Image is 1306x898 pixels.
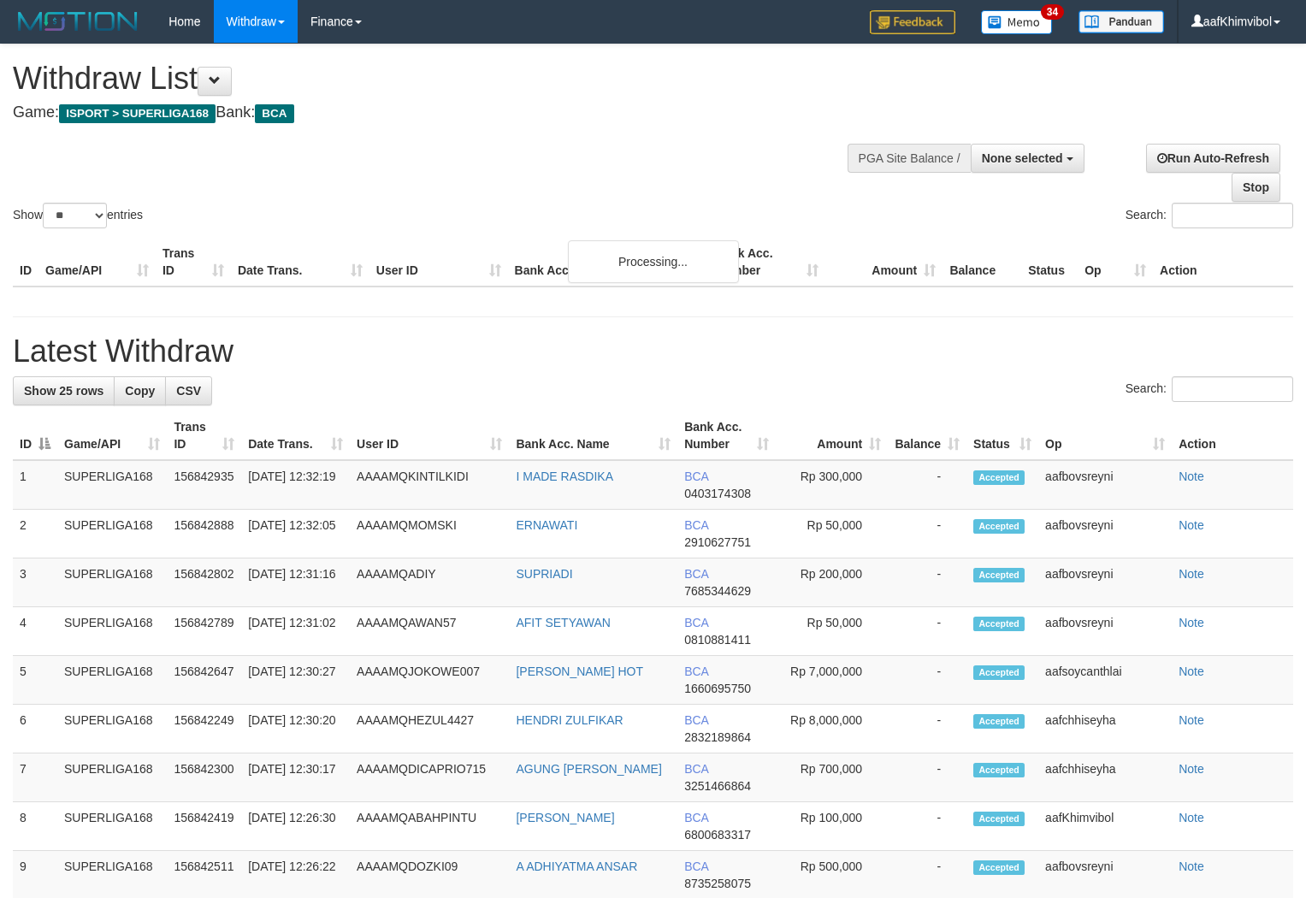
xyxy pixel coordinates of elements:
span: BCA [684,518,708,532]
span: Copy 7685344629 to clipboard [684,584,751,598]
span: Copy 6800683317 to clipboard [684,828,751,842]
th: Game/API: activate to sort column ascending [57,411,167,460]
td: AAAAMQKINTILKIDI [350,460,509,510]
td: Rp 100,000 [776,802,888,851]
a: Copy [114,376,166,405]
span: 34 [1041,4,1064,20]
td: aafchhiseyha [1038,705,1172,753]
th: User ID: activate to sort column ascending [350,411,509,460]
span: BCA [684,665,708,678]
td: - [888,460,966,510]
td: 156842647 [167,656,241,705]
td: 156842802 [167,558,241,607]
td: [DATE] 12:30:17 [241,753,350,802]
th: Balance: activate to sort column ascending [888,411,966,460]
td: [DATE] 12:32:05 [241,510,350,558]
span: BCA [684,762,708,776]
th: Amount: activate to sort column ascending [776,411,888,460]
td: 6 [13,705,57,753]
span: Accepted [973,617,1025,631]
select: Showentries [43,203,107,228]
td: [DATE] 12:26:30 [241,802,350,851]
a: Note [1179,762,1204,776]
td: 4 [13,607,57,656]
th: ID [13,238,38,287]
span: Accepted [973,860,1025,875]
th: Date Trans. [231,238,369,287]
span: BCA [684,860,708,873]
td: Rp 7,000,000 [776,656,888,705]
td: aafbovsreyni [1038,460,1172,510]
td: 1 [13,460,57,510]
span: Accepted [973,763,1025,777]
a: Note [1179,713,1204,727]
th: Bank Acc. Name: activate to sort column ascending [509,411,677,460]
img: Feedback.jpg [870,10,955,34]
td: SUPERLIGA168 [57,656,167,705]
td: aafbovsreyni [1038,510,1172,558]
a: Stop [1232,173,1280,202]
span: Show 25 rows [24,384,103,398]
button: None selected [971,144,1084,173]
a: ERNAWATI [516,518,577,532]
th: User ID [369,238,508,287]
img: Button%20Memo.svg [981,10,1053,34]
span: Copy 2910627751 to clipboard [684,535,751,549]
td: [DATE] 12:31:16 [241,558,350,607]
a: Note [1179,665,1204,678]
span: Accepted [973,470,1025,485]
th: Game/API [38,238,156,287]
td: SUPERLIGA168 [57,558,167,607]
div: PGA Site Balance / [848,144,971,173]
a: A ADHIYATMA ANSAR [516,860,637,873]
td: aafKhimvibol [1038,802,1172,851]
a: HENDRI ZULFIKAR [516,713,623,727]
a: Note [1179,860,1204,873]
td: [DATE] 12:30:27 [241,656,350,705]
th: Date Trans.: activate to sort column ascending [241,411,350,460]
a: Show 25 rows [13,376,115,405]
span: Accepted [973,568,1025,582]
h1: Withdraw List [13,62,854,96]
span: BCA [255,104,293,123]
td: 8 [13,802,57,851]
a: Run Auto-Refresh [1146,144,1280,173]
a: Note [1179,567,1204,581]
th: Balance [943,238,1021,287]
td: SUPERLIGA168 [57,510,167,558]
label: Show entries [13,203,143,228]
td: aafsoycanthlai [1038,656,1172,705]
td: aafchhiseyha [1038,753,1172,802]
th: Action [1153,238,1293,287]
td: Rp 300,000 [776,460,888,510]
a: Note [1179,470,1204,483]
td: 156842249 [167,705,241,753]
h1: Latest Withdraw [13,334,1293,369]
td: 156842419 [167,802,241,851]
span: Copy 0810881411 to clipboard [684,633,751,647]
td: 156842935 [167,460,241,510]
td: AAAAMQHEZUL4427 [350,705,509,753]
td: 7 [13,753,57,802]
span: Copy 8735258075 to clipboard [684,877,751,890]
th: Action [1172,411,1293,460]
span: None selected [982,151,1063,165]
td: Rp 50,000 [776,607,888,656]
td: 5 [13,656,57,705]
td: Rp 8,000,000 [776,705,888,753]
span: Copy 0403174308 to clipboard [684,487,751,500]
span: BCA [684,567,708,581]
th: Trans ID [156,238,231,287]
td: AAAAMQDICAPRIO715 [350,753,509,802]
a: CSV [165,376,212,405]
a: I MADE RASDIKA [516,470,613,483]
h4: Game: Bank: [13,104,854,121]
td: - [888,656,966,705]
td: - [888,705,966,753]
span: Accepted [973,665,1025,680]
th: Bank Acc. Name [508,238,709,287]
label: Search: [1126,376,1293,402]
a: Note [1179,811,1204,824]
td: - [888,558,966,607]
td: - [888,607,966,656]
